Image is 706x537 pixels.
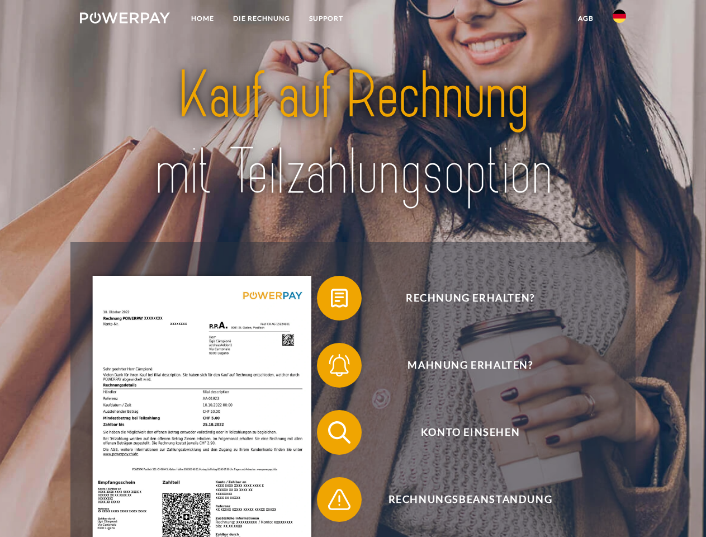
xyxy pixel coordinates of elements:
span: Konto einsehen [333,410,607,455]
img: qb_bell.svg [325,351,353,379]
button: Mahnung erhalten? [317,343,608,388]
img: logo-powerpay-white.svg [80,12,170,23]
button: Rechnungsbeanstandung [317,477,608,522]
span: Mahnung erhalten? [333,343,607,388]
a: agb [568,8,603,29]
span: Rechnungsbeanstandung [333,477,607,522]
img: de [613,10,626,23]
button: Rechnung erhalten? [317,276,608,321]
span: Rechnung erhalten? [333,276,607,321]
img: qb_warning.svg [325,486,353,514]
a: Home [182,8,224,29]
img: title-powerpay_de.svg [107,54,599,214]
img: qb_bill.svg [325,284,353,312]
button: Konto einsehen [317,410,608,455]
a: DIE RECHNUNG [224,8,300,29]
a: SUPPORT [300,8,353,29]
img: qb_search.svg [325,418,353,446]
